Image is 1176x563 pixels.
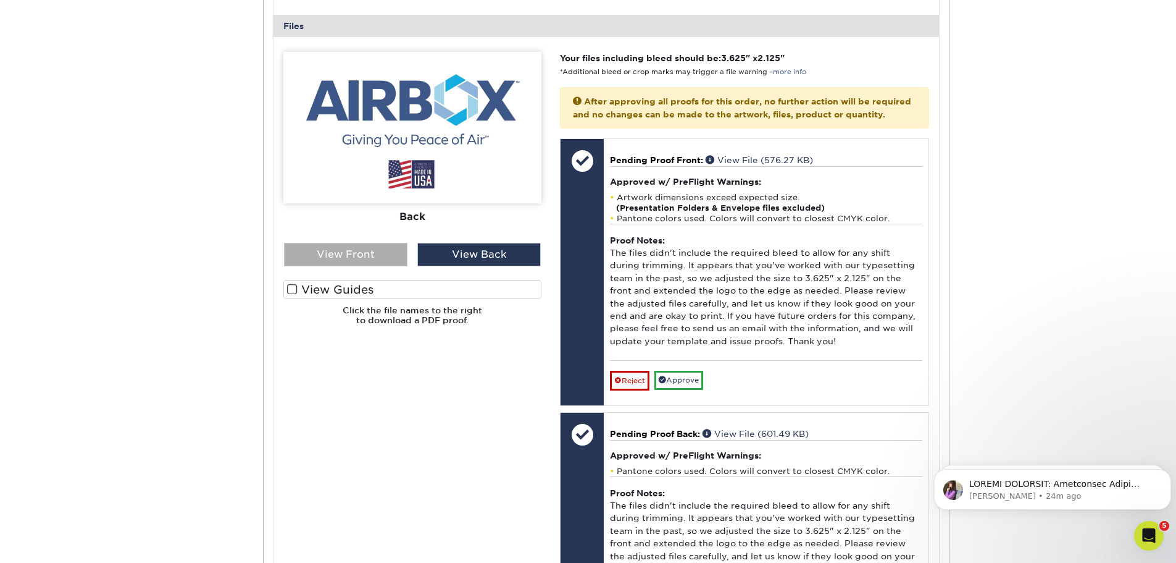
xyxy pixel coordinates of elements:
[654,371,703,390] a: Approve
[560,53,785,63] strong: Your files including bleed should be: " x "
[773,68,806,76] a: more info
[283,305,541,336] h6: Click the file names to the right to download a PDF proof.
[610,488,665,498] strong: Proof Notes:
[417,243,541,266] div: View Back
[610,213,922,224] li: Pantone colors used. Colors will convert to closest CMYK color.
[273,15,939,37] div: Files
[929,443,1176,530] iframe: Intercom notifications message
[610,451,922,460] h4: Approved w/ PreFlight Warnings:
[283,203,541,231] div: Back
[706,155,813,165] a: View File (576.27 KB)
[1159,521,1169,531] span: 5
[721,53,746,63] span: 3.625
[1134,521,1164,551] iframe: Intercom live chat
[610,224,922,360] div: The files didn't include the required bleed to allow for any shift during trimming. It appears th...
[757,53,780,63] span: 2.125
[283,280,541,299] label: View Guides
[610,371,649,391] a: Reject
[284,243,407,266] div: View Front
[610,466,922,476] li: Pantone colors used. Colors will convert to closest CMYK color.
[610,155,703,165] span: Pending Proof Front:
[610,177,922,187] h4: Approved w/ PreFlight Warnings:
[560,68,806,76] small: *Additional bleed or crop marks may trigger a file warning –
[610,192,922,213] li: Artwork dimensions exceed expected size.
[573,96,911,119] strong: After approving all proofs for this order, no further action will be required and no changes can ...
[703,429,809,439] a: View File (601.49 KB)
[610,235,665,245] strong: Proof Notes:
[616,203,825,213] strong: (Presentation Folders & Envelope files excluded)
[610,429,700,439] span: Pending Proof Back:
[3,525,105,559] iframe: Google Customer Reviews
